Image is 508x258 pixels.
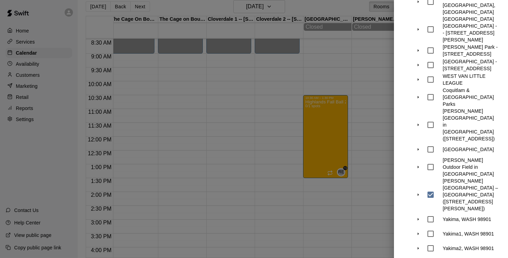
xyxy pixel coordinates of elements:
p: Yakima, WASH 98901 [443,216,491,223]
p: WEST VAN LITTLE LEAGUE [443,73,498,86]
p: Coquitlam & [GEOGRAPHIC_DATA] Parks [443,87,498,108]
p: Yakima2, WASH 98901 [443,245,494,252]
p: [GEOGRAPHIC_DATA] - [STREET_ADDRESS] [443,58,498,72]
p: Yakima1, WASH 98901 [443,230,494,237]
p: [PERSON_NAME][GEOGRAPHIC_DATA] – [GEOGRAPHIC_DATA] ([STREET_ADDRESS][PERSON_NAME]) [443,177,498,212]
p: [PERSON_NAME] Outdoor Field in [GEOGRAPHIC_DATA] [443,157,498,177]
p: [GEOGRAPHIC_DATA] [GEOGRAPHIC_DATA] -- [STREET_ADDRESS][PERSON_NAME] [443,16,498,43]
p: [GEOGRAPHIC_DATA] [443,146,494,153]
p: [PERSON_NAME] Park - [STREET_ADDRESS] [443,44,498,57]
p: [PERSON_NAME][GEOGRAPHIC_DATA] in [GEOGRAPHIC_DATA] ([STREET_ADDRESS]) [443,108,498,142]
